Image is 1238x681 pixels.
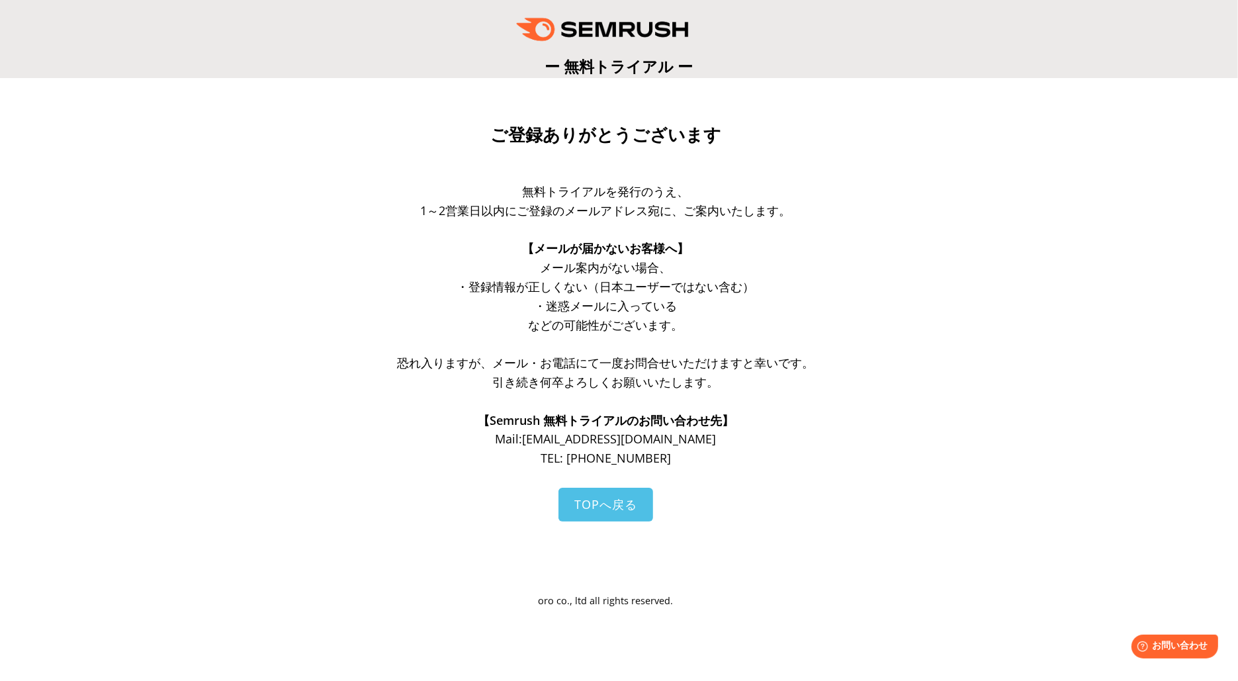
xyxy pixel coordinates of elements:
span: 恐れ入りますが、メール・お電話にて一度お問合せいただけますと幸いです。 [398,355,815,371]
span: メール案内がない場合、 [541,259,672,275]
span: ー 無料トライアル ー [545,56,693,77]
span: 【メールが届かないお客様へ】 [523,240,689,256]
span: TEL: [PHONE_NUMBER] [541,450,671,466]
span: 1～2営業日以内にご登録のメールアドレス宛に、ご案内いたします。 [421,203,791,218]
span: oro co., ltd all rights reserved. [539,594,674,607]
span: Mail: [EMAIL_ADDRESS][DOMAIN_NAME] [496,431,717,447]
span: ・登録情報が正しくない（日本ユーザーではない含む） [457,279,755,295]
span: などの可能性がございます。 [529,317,684,333]
span: 【Semrush 無料トライアルのお問い合わせ先】 [478,412,734,428]
span: TOPへ戻る [574,496,637,512]
span: 引き続き何卒よろしくお願いいたします。 [493,374,719,390]
span: ご登録ありがとうございます [490,125,721,145]
a: TOPへ戻る [558,488,653,522]
iframe: Help widget launcher [1120,629,1223,666]
span: ・迷惑メールに入っている [535,298,678,314]
span: 無料トライアルを発行のうえ、 [523,183,689,199]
